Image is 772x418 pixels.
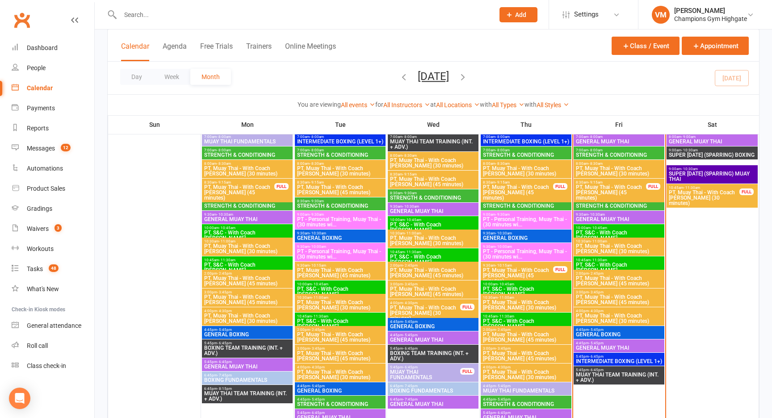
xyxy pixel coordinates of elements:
[27,104,55,112] div: Payments
[297,286,384,297] span: PT, S&C - With Coach [PERSON_NAME]
[575,341,663,345] span: 4:45pm
[482,231,570,235] span: 9:30am
[297,148,384,152] span: 7:00am
[27,322,81,329] div: General attendance
[390,333,477,337] span: 4:45pm
[310,347,325,351] span: - 3:45pm
[589,290,604,294] span: - 3:45pm
[297,135,384,139] span: 7:00am
[589,272,604,276] span: - 2:45pm
[204,276,291,286] span: PT, Muay Thai - With Coach [PERSON_NAME] (45 minutes)
[297,231,384,235] span: 9:30am
[495,180,510,184] span: - 9:15am
[495,263,512,268] span: - 10:15am
[575,239,663,243] span: 10:30am
[482,282,570,286] span: 10:00am
[495,213,510,217] span: - 9:30am
[575,332,663,337] span: GENERAL BOXING
[588,148,603,152] span: - 8:00am
[418,70,449,83] button: [DATE]
[312,282,328,286] span: - 10:45am
[482,217,570,227] span: PT - Personal Training, Muay Thai - (30 minutes wi...
[575,328,663,332] span: 4:45pm
[9,388,30,409] div: Open Intercom Messenger
[668,171,756,182] span: SUPER [DATE] (SPARRING) MUAY THAI
[204,139,291,144] span: MUAY THAI FUNDAMENTALS
[575,213,663,217] span: 9:30am
[274,183,289,190] div: FULL
[310,263,326,268] span: - 10:15am
[575,243,663,254] span: PT, Muay Thai - With Coach [PERSON_NAME] (30 minutes)
[482,263,554,268] span: 9:30am
[310,180,324,184] span: - 9:15am
[204,184,275,201] span: PT, Muay Thai - With Coach [PERSON_NAME] (45 minutes)
[403,205,419,209] span: - 10:30am
[612,37,680,55] button: Class / Event
[575,135,663,139] span: 7:00am
[668,139,756,144] span: GENERAL MUAY THAI
[575,345,663,351] span: GENERAL MUAY THAI
[27,285,59,293] div: What's New
[405,250,421,254] span: - 11:30am
[403,263,418,268] span: - 2:45pm
[204,364,291,369] span: GENERAL MUAY THAI
[204,239,291,243] span: 10:30am
[297,263,384,268] span: 9:30am
[297,199,384,203] span: 8:30am
[574,4,599,25] span: Settings
[12,356,94,376] a: Class kiosk mode
[27,145,55,152] div: Messages
[403,282,418,286] span: - 3:45pm
[390,268,477,278] span: PT, Muay Thai - With Coach [PERSON_NAME] (45 minutes)
[482,245,570,249] span: 9:30am
[217,309,232,313] span: - 4:30pm
[27,245,54,252] div: Workouts
[575,226,663,230] span: 10:00am
[12,199,94,219] a: Gradings
[310,199,324,203] span: - 9:30am
[217,162,231,166] span: - 8:30am
[217,290,232,294] span: - 3:45pm
[217,272,232,276] span: - 2:45pm
[204,313,291,324] span: PT, Muay Thai - With Coach [PERSON_NAME] (30 minutes)
[482,235,570,241] span: GENERAL BOXING
[575,162,663,166] span: 8:00am
[204,152,291,158] span: STRENGTH & CONDITIONING
[480,101,492,108] strong: with
[480,115,573,134] th: Thu
[591,226,607,230] span: - 10:45am
[297,328,384,332] span: 2:00pm
[12,118,94,138] a: Reports
[482,184,554,201] span: PT, Muay Thai - With Coach [PERSON_NAME] (45 minutes)
[666,115,759,134] th: Sat
[575,309,663,313] span: 4:00pm
[12,78,94,98] a: Calendar
[482,318,570,329] span: PT, S&C - With Coach [PERSON_NAME]
[482,135,570,139] span: 7:00am
[204,341,291,345] span: 5:45pm
[575,276,663,286] span: PT, Muay Thai - With Coach [PERSON_NAME] (45 minutes)
[297,268,384,278] span: PT, Muay Thai - With Coach [PERSON_NAME] (45 minutes)
[190,69,231,85] button: Month
[482,328,570,332] span: 2:00pm
[108,115,201,134] th: Sun
[217,180,231,184] span: - 9:15am
[515,11,526,18] span: Add
[217,148,231,152] span: - 8:00am
[12,219,94,239] a: Waivers 3
[436,101,480,109] a: All Locations
[204,213,291,217] span: 9:30am
[297,166,384,176] span: PT, Muay Thai - With Coach [PERSON_NAME] (30 minutes)
[390,158,477,168] span: PT, Muay Thai - With Coach [PERSON_NAME] (30 minutes)
[390,154,477,158] span: 8:00am
[297,213,384,217] span: 9:00am
[575,180,646,184] span: 8:30am
[27,165,63,172] div: Automations
[575,359,663,364] span: INTERMEDIATE BOXING (LEVEL 1+)
[575,355,663,359] span: 5:45pm
[219,258,235,262] span: - 11:30am
[589,328,604,332] span: - 5:45pm
[482,332,570,343] span: PT, Muay Thai - With Coach [PERSON_NAME] (45 minutes)
[312,296,328,300] span: - 11:00am
[204,135,291,139] span: 7:00am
